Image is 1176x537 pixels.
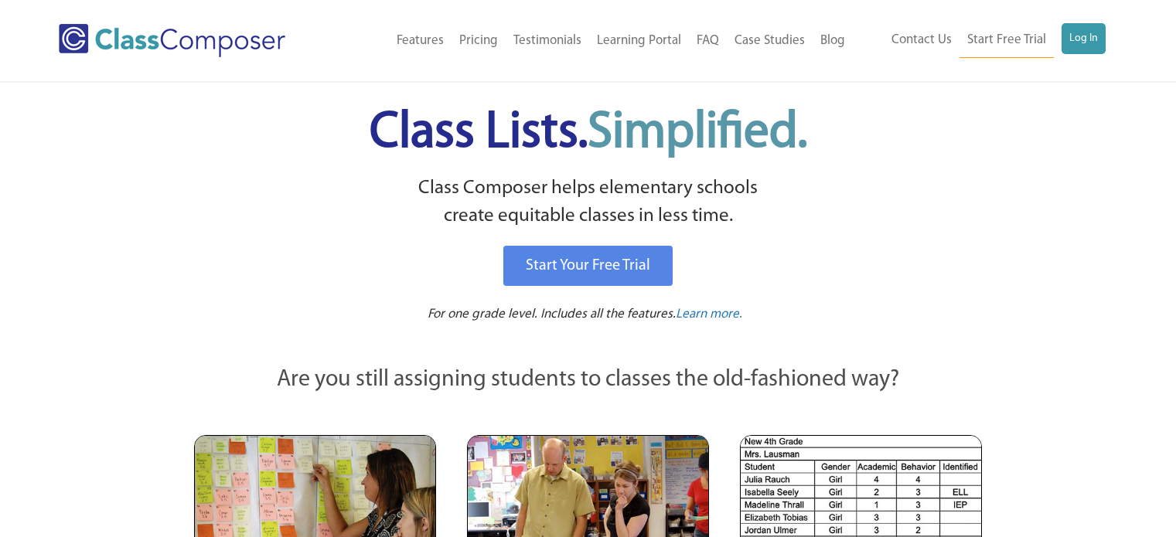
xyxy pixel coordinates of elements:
span: For one grade level. Includes all the features. [428,308,676,321]
a: Start Free Trial [960,23,1054,58]
p: Are you still assigning students to classes the old-fashioned way? [194,363,983,397]
nav: Header Menu [853,23,1106,58]
a: Blog [813,24,853,58]
a: Learning Portal [589,24,689,58]
span: Simplified. [588,108,807,158]
a: Learn more. [676,305,742,325]
a: Features [389,24,452,58]
a: Pricing [452,24,506,58]
a: Start Your Free Trial [503,246,673,286]
a: Case Studies [727,24,813,58]
span: Learn more. [676,308,742,321]
a: Contact Us [884,23,960,57]
img: Class Composer [59,24,285,57]
a: Log In [1062,23,1106,54]
p: Class Composer helps elementary schools create equitable classes in less time. [192,175,985,231]
a: FAQ [689,24,727,58]
span: Class Lists. [370,108,807,158]
nav: Header Menu [335,24,852,58]
span: Start Your Free Trial [526,258,650,274]
a: Testimonials [506,24,589,58]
